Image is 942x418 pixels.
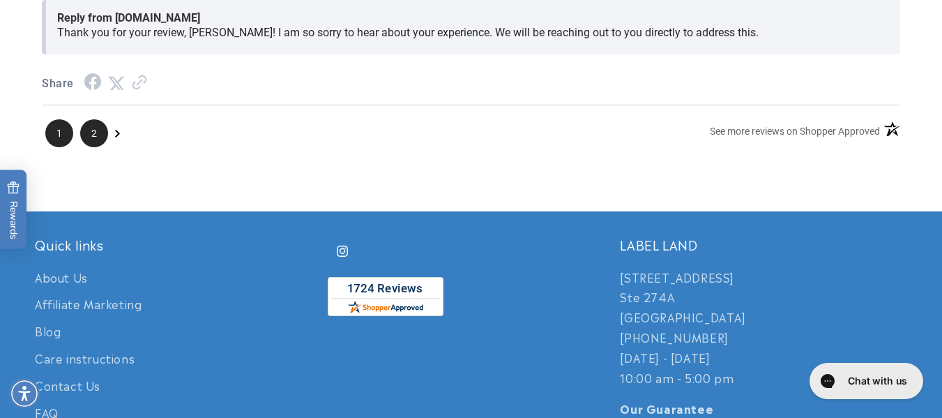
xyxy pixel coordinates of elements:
li: Page 1 [45,119,73,147]
p: Thank you for your review, [PERSON_NAME]! I am so sorry to hear about your experience. We will be... [57,25,889,40]
strong: Our Guarantee [620,400,713,417]
p: [STREET_ADDRESS] Ste 274A [GEOGRAPHIC_DATA] [PHONE_NUMBER] [DATE] - [DATE] 10:00 am - 5:00 pm [620,267,907,388]
span: Reply from [DOMAIN_NAME] [57,11,889,25]
a: shopperapproved.com [328,277,443,321]
a: Care instructions [35,345,135,372]
span: 2 [80,119,108,147]
span: Next Page [115,119,120,147]
span: 1 [45,119,73,147]
li: Page 2 [80,119,108,147]
div: Accessibility Menu [9,378,40,409]
span: Rewards [7,181,20,239]
a: Link to review on the Shopper Approved Certificate. Opens in a new tab [132,77,147,90]
span: See more reviews on Shopper Approved [710,126,880,137]
h2: LABEL LAND [620,237,907,253]
a: Affiliate Marketing [35,290,142,318]
iframe: Gorgias live chat messenger [803,358,928,404]
a: See more reviews on Shopper Approved: Opens in a new tab [710,120,880,147]
a: Blog [35,318,61,345]
a: Facebook Share - open in a new tab [84,77,101,90]
a: Twitter Share - open in a new tab [108,77,125,90]
a: About Us [35,267,88,291]
h2: Quick links [35,237,322,253]
span: Share [42,74,74,94]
